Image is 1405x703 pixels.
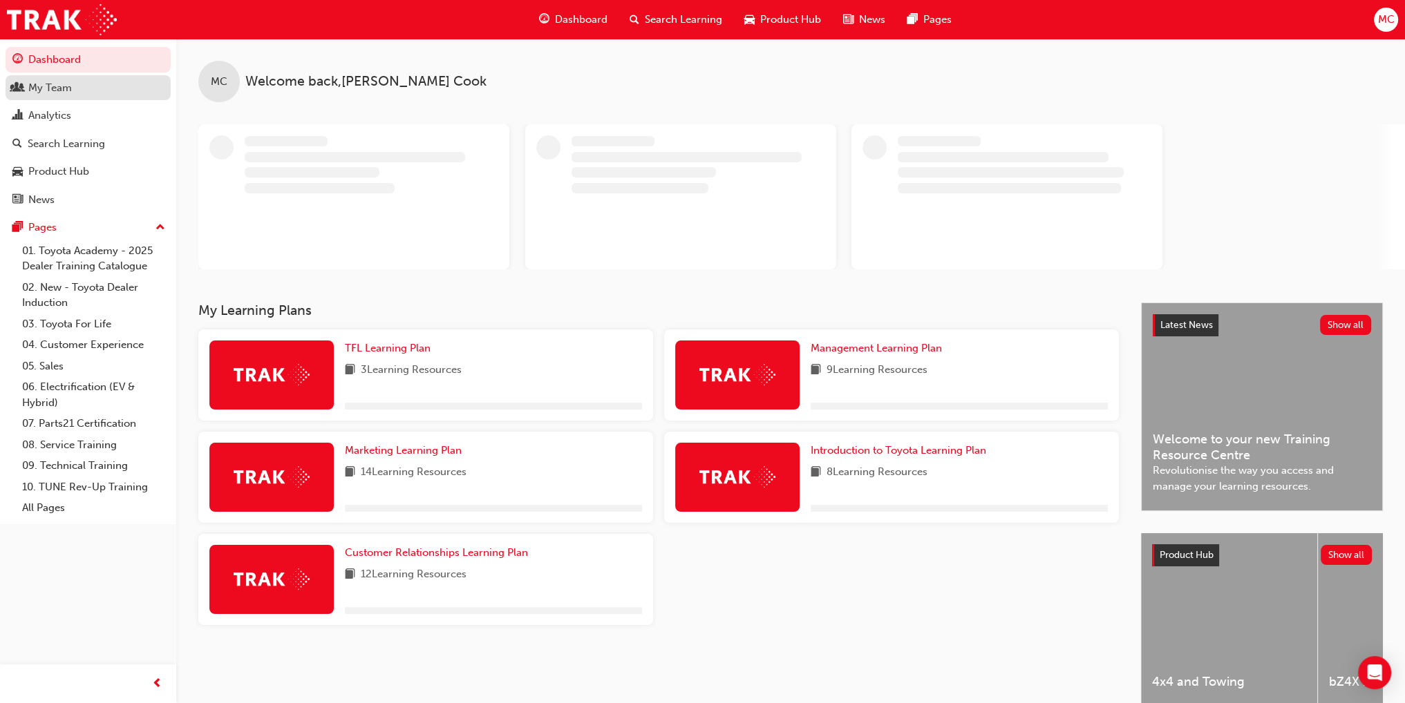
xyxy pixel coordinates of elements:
[1152,544,1372,566] a: Product HubShow all
[361,566,466,584] span: 12 Learning Resources
[811,443,992,459] a: Introduction to Toyota Learning Plan
[28,164,89,180] div: Product Hub
[1153,463,1371,494] span: Revolutionise the way you access and manage your learning resources.
[12,194,23,206] span: news-icon
[17,497,171,519] a: All Pages
[28,192,55,208] div: News
[234,364,310,385] img: Trak
[555,12,607,28] span: Dashboard
[1153,314,1371,336] a: Latest NewsShow all
[859,12,885,28] span: News
[744,11,755,28] span: car-icon
[155,219,165,237] span: up-icon
[1321,545,1373,565] button: Show all
[17,434,171,456] a: 08. Service Training
[6,215,171,240] button: Pages
[811,342,942,354] span: Management Learning Plan
[1160,549,1214,561] span: Product Hub
[211,74,227,90] span: MC
[733,6,832,34] a: car-iconProduct Hub
[645,12,722,28] span: Search Learning
[345,340,436,356] a: TFL Learning Plan
[152,675,162,693] span: prev-icon
[811,340,947,356] a: Management Learning Plan
[1358,656,1391,689] div: Open Intercom Messenger
[345,362,355,379] span: book-icon
[12,110,23,122] span: chart-icon
[17,476,171,498] a: 10. TUNE Rev-Up Training
[619,6,733,34] a: search-iconSearch Learning
[17,376,171,413] a: 06. Electrification (EV & Hybrid)
[1141,302,1383,511] a: Latest NewsShow allWelcome to your new Training Resource CentreRevolutionise the way you access a...
[811,444,986,456] span: Introduction to Toyota Learning Plan
[198,302,1119,318] h3: My Learning Plans
[12,166,23,178] span: car-icon
[811,464,821,481] span: book-icon
[699,466,775,488] img: Trak
[345,464,355,481] span: book-icon
[345,342,431,354] span: TFL Learning Plan
[1153,432,1371,463] span: Welcome to your new Training Resource Centre
[12,222,23,234] span: pages-icon
[17,240,171,277] a: 01. Toyota Academy - 2025 Dealer Training Catalogue
[539,11,549,28] span: guage-icon
[1377,12,1394,28] span: MC
[1374,8,1398,32] button: MC
[345,566,355,584] span: book-icon
[528,6,619,34] a: guage-iconDashboard
[7,4,117,35] img: Trak
[345,545,534,561] a: Customer Relationships Learning Plan
[28,136,105,152] div: Search Learning
[630,11,639,28] span: search-icon
[923,12,952,28] span: Pages
[6,159,171,184] a: Product Hub
[28,80,72,96] div: My Team
[6,187,171,213] a: News
[361,362,462,379] span: 3 Learning Resources
[843,11,854,28] span: news-icon
[17,277,171,314] a: 02. New - Toyota Dealer Induction
[361,464,466,481] span: 14 Learning Resources
[699,364,775,385] img: Trak
[12,82,23,95] span: people-icon
[345,546,528,559] span: Customer Relationships Learning Plan
[28,220,57,235] div: Pages
[1320,315,1372,335] button: Show all
[1160,319,1213,331] span: Latest News
[896,6,963,34] a: pages-iconPages
[827,464,927,481] span: 8 Learning Resources
[17,334,171,356] a: 04. Customer Experience
[12,138,22,151] span: search-icon
[345,444,462,456] span: Marketing Learning Plan
[760,12,821,28] span: Product Hub
[907,11,918,28] span: pages-icon
[17,455,171,476] a: 09. Technical Training
[6,75,171,101] a: My Team
[6,103,171,128] a: Analytics
[234,466,310,488] img: Trak
[17,356,171,377] a: 05. Sales
[28,108,71,124] div: Analytics
[6,131,171,157] a: Search Learning
[17,413,171,434] a: 07. Parts21 Certification
[811,362,821,379] span: book-icon
[827,362,927,379] span: 9 Learning Resources
[234,568,310,590] img: Trak
[6,44,171,215] button: DashboardMy TeamAnalyticsSearch LearningProduct HubNews
[245,74,487,90] span: Welcome back , [PERSON_NAME] Cook
[6,47,171,73] a: Dashboard
[1152,674,1306,690] span: 4x4 and Towing
[345,443,467,459] a: Marketing Learning Plan
[832,6,896,34] a: news-iconNews
[12,54,23,66] span: guage-icon
[17,314,171,335] a: 03. Toyota For Life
